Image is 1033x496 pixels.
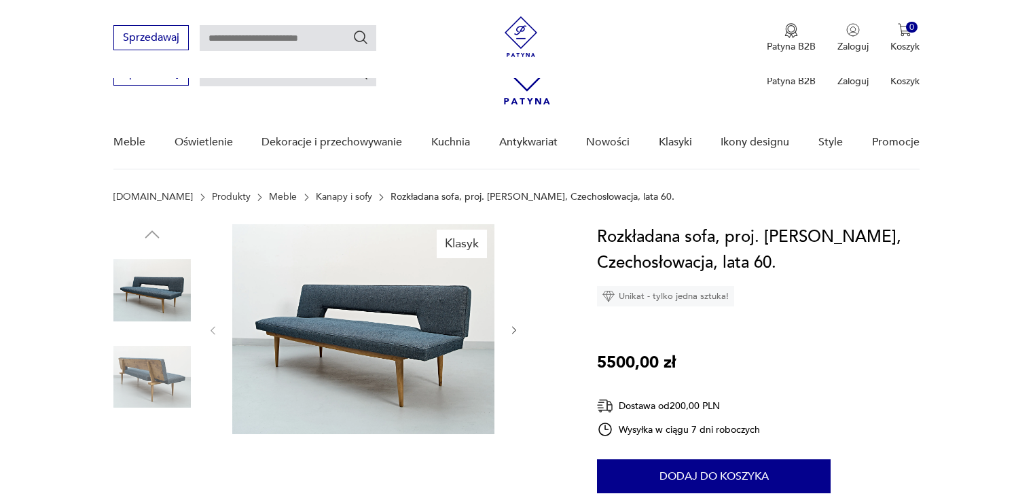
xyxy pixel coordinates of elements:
[113,192,193,202] a: [DOMAIN_NAME]
[597,397,760,414] div: Dostawa od 200,00 PLN
[602,290,615,302] img: Ikona diamentu
[767,75,816,88] p: Patyna B2B
[890,23,920,53] button: 0Koszyk
[499,116,558,169] a: Antykwariat
[391,192,674,202] p: Rozkładana sofa, proj. [PERSON_NAME], Czechosłowacja, lata 60.
[721,116,789,169] a: Ikony designu
[113,69,189,79] a: Sprzedawaj
[659,116,692,169] a: Klasyki
[890,75,920,88] p: Koszyk
[269,192,297,202] a: Meble
[113,116,145,169] a: Meble
[316,192,372,202] a: Kanapy i sofy
[113,25,189,50] button: Sprzedawaj
[175,116,233,169] a: Oświetlenie
[846,23,860,37] img: Ikonka użytkownika
[767,40,816,53] p: Patyna B2B
[898,23,911,37] img: Ikona koszyka
[872,116,920,169] a: Promocje
[597,286,734,306] div: Unikat - tylko jedna sztuka!
[597,421,760,438] div: Wysyłka w ciągu 7 dni roboczych
[597,397,613,414] img: Ikona dostawy
[431,116,470,169] a: Kuchnia
[784,23,798,38] img: Ikona medalu
[597,350,676,376] p: 5500,00 zł
[767,23,816,53] a: Ikona medaluPatyna B2B
[586,116,630,169] a: Nowości
[113,34,189,43] a: Sprzedawaj
[818,116,843,169] a: Style
[890,40,920,53] p: Koszyk
[261,116,402,169] a: Dekoracje i przechowywanie
[837,75,869,88] p: Zaloguj
[437,230,487,258] div: Klasyk
[767,23,816,53] button: Patyna B2B
[212,192,251,202] a: Produkty
[837,40,869,53] p: Zaloguj
[837,23,869,53] button: Zaloguj
[352,29,369,46] button: Szukaj
[113,338,191,416] img: Zdjęcie produktu Rozkładana sofa, proj. M. Navratil, Czechosłowacja, lata 60.
[232,224,494,434] img: Zdjęcie produktu Rozkładana sofa, proj. M. Navratil, Czechosłowacja, lata 60.
[501,16,541,57] img: Patyna - sklep z meblami i dekoracjami vintage
[597,459,831,493] button: Dodaj do koszyka
[597,224,920,276] h1: Rozkładana sofa, proj. [PERSON_NAME], Czechosłowacja, lata 60.
[113,251,191,329] img: Zdjęcie produktu Rozkładana sofa, proj. M. Navratil, Czechosłowacja, lata 60.
[906,22,918,33] div: 0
